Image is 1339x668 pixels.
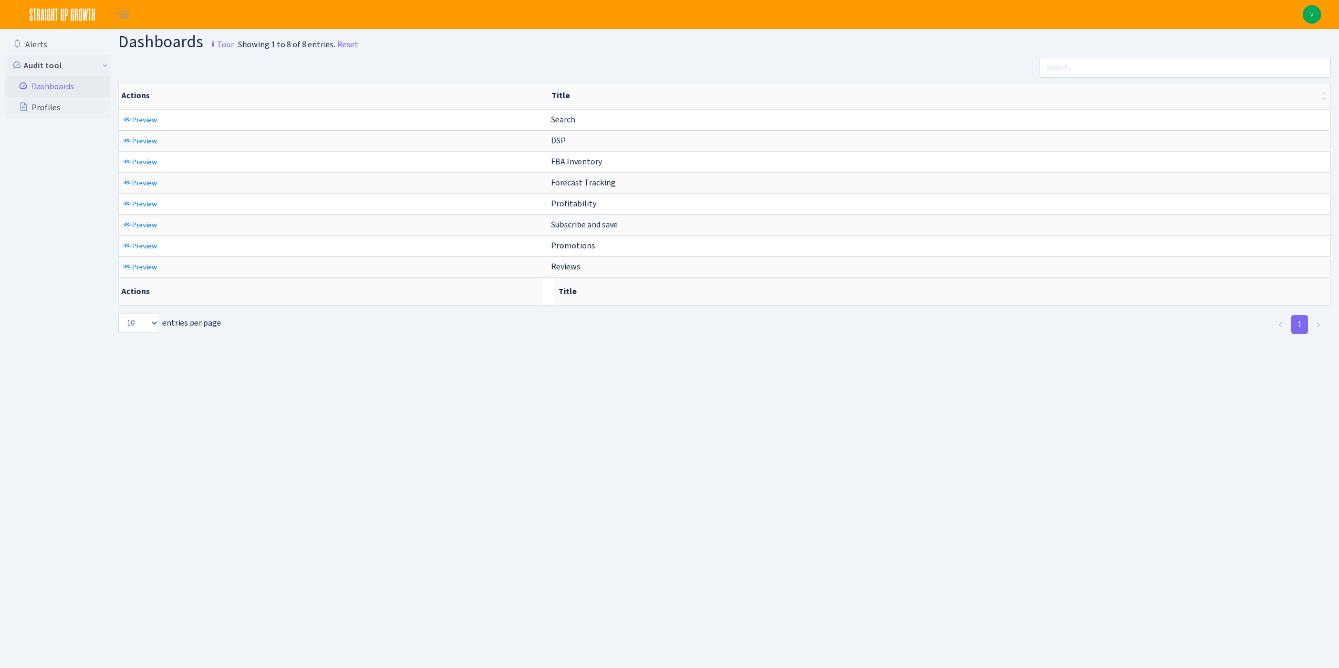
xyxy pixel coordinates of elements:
a: Preview [121,175,160,191]
span: Preview [132,199,157,209]
a: Alerts [5,34,110,55]
span: DSP [551,135,566,146]
th: Title [554,278,1330,305]
span: Promotions [551,240,595,251]
span: Preview [132,115,157,125]
a: Tour [203,30,234,53]
select: entries per page [118,313,159,333]
h1: Dashboards [118,33,234,54]
span: Search [551,114,575,125]
a: Preview [121,133,160,149]
a: Reset [337,38,358,51]
label: entries per page [118,313,221,333]
span: Subscribe and save [551,219,618,230]
span: Reviews [551,261,580,272]
span: Preview [132,157,157,167]
input: Search... [1040,58,1331,78]
span: Forecast Tracking [551,177,616,188]
a: Preview [121,238,160,254]
th: Actions [119,278,543,305]
div: Showing 1 to 8 of 8 entries. [238,38,335,51]
small: Tour [206,36,234,54]
span: Preview [132,241,157,251]
a: Preview [121,217,160,233]
a: Audit tool [5,55,110,76]
a: Profiles [5,97,110,118]
a: Preview [121,154,160,170]
th: Actions [119,82,547,109]
a: Preview [121,112,160,128]
a: Preview [121,259,160,275]
a: Preview [121,196,160,212]
span: FBA Inventory [551,156,602,167]
span: Profitability [551,198,596,209]
a: Dashboards [5,76,110,97]
span: Preview [132,178,157,188]
img: Vanessa Biloon [1303,5,1321,24]
a: V [1303,5,1321,24]
button: Toggle navigation [111,6,137,23]
a: 1 [1291,315,1308,334]
th: Title : activate to sort column ascending [547,82,1331,109]
span: Preview [132,136,157,146]
span: Preview [132,220,157,230]
span: Preview [132,262,157,272]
